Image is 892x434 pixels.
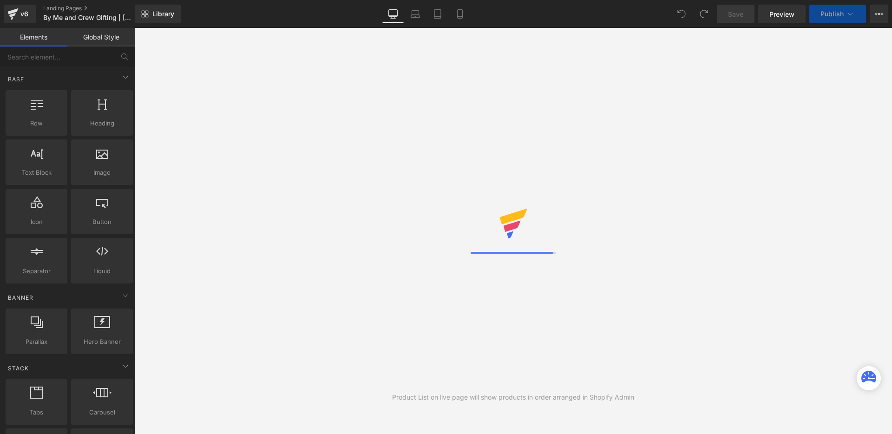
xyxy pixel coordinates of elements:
a: New Library [135,5,181,23]
span: Image [74,168,130,178]
a: v6 [4,5,36,23]
span: Banner [7,293,34,302]
a: Landing Pages [43,5,150,12]
span: Preview [769,9,794,19]
a: Desktop [382,5,404,23]
a: Mobile [449,5,471,23]
span: Base [7,75,25,84]
div: v6 [19,8,30,20]
span: Liquid [74,266,130,276]
button: Redo [695,5,713,23]
span: By Me and Crew Gifting | [GEOGRAPHIC_DATA] #1 Gel Nail Stickers [43,14,132,21]
span: Button [74,217,130,227]
span: Carousel [74,408,130,417]
span: Parallax [8,337,65,347]
span: Heading [74,118,130,128]
span: Save [728,9,743,19]
span: Tabs [8,408,65,417]
a: Laptop [404,5,426,23]
button: More [870,5,888,23]
button: Undo [672,5,691,23]
div: Product List on live page will show products in order arranged in Shopify Admin [392,392,634,402]
span: Library [152,10,174,18]
a: Tablet [426,5,449,23]
a: Preview [758,5,806,23]
span: Icon [8,217,65,227]
span: Text Block [8,168,65,178]
span: Hero Banner [74,337,130,347]
a: Global Style [67,28,135,46]
span: Separator [8,266,65,276]
span: Publish [820,10,844,18]
span: Stack [7,364,30,373]
span: Row [8,118,65,128]
button: Publish [809,5,866,23]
